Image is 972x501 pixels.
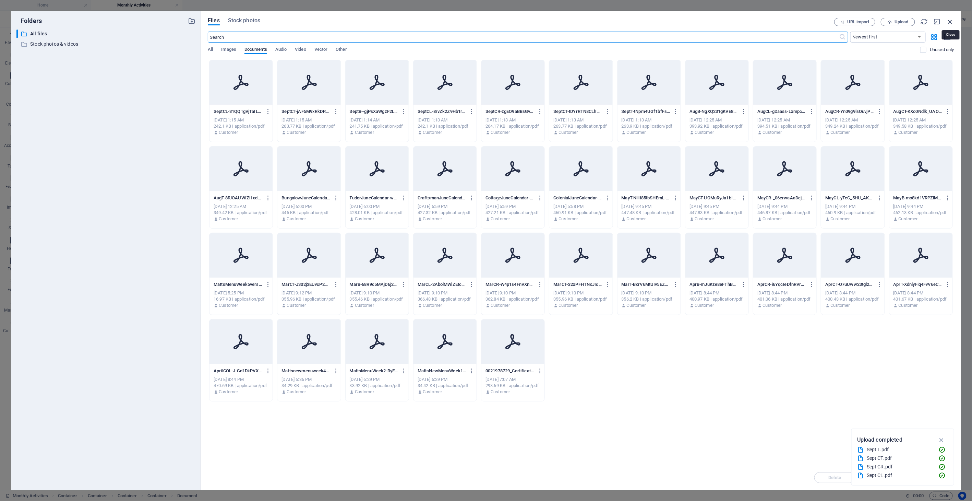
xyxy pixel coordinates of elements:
span: Video [295,45,306,55]
div: [DATE] 9:10 PM [418,290,472,296]
p: MarCR-W4p1s4FnVXn4qbseLz1T-g.pdf [485,281,534,288]
div: [DATE] 9:10 PM [622,290,676,296]
div: [DATE] 5:58 PM [553,203,608,210]
div: 349.24 KB | application/pdf [825,123,880,129]
p: Customer [695,302,714,308]
div: 447.83 KB | application/pdf [689,210,744,216]
button: Upload [881,18,915,26]
div: 34.42 KB | application/pdf [418,383,472,389]
p: CraftsmanJuneCalendar-2jDslg-pQlmr5CyDl0bw4Q.pdf [418,195,466,201]
div: 427.21 KB | application/pdf [485,210,540,216]
div: [DATE] 9:10 PM [350,290,405,296]
p: Customer [355,302,374,308]
p: BungalowJuneCalendar-DlI3D9X3GNo1P7agNNuzmQ.pdf [281,195,330,201]
p: ColonialJuneCalendar-pTMhDTmcLCVoQX65JS7jvA.pdf [553,195,602,201]
div: [DATE] 9:44 PM [893,203,948,210]
div: 401.06 KB | application/pdf [757,296,812,302]
div: 446.87 KB | application/pdf [757,210,812,216]
div: 447.48 KB | application/pdf [622,210,676,216]
p: Customer [491,129,510,136]
p: Customer [287,389,306,395]
p: MayCT-UOMuRyJa1bInXFNqJ41Ucw.pdf [689,195,738,201]
div: 356.2 KB | application/pdf [622,296,676,302]
div: 264.17 KB | application/pdf [485,123,540,129]
div: [DATE] 8:44 PM [689,290,744,296]
div: [DATE] 9:10 PM [485,290,540,296]
div: 242.1 KB | application/pdf [418,123,472,129]
p: Customer [559,216,578,222]
p: AprilCOL-J-Gd1DkPVX22VETblYdyaw.pdf [214,368,262,374]
p: Displays only files that are not in use on the website. Files added during this session can still... [930,47,954,53]
p: Customer [695,129,714,136]
div: [DATE] 6:29 PM [418,376,472,383]
div: [DATE] 9:44 PM [825,203,880,210]
p: Customer [899,302,918,308]
div: [DATE] 5:59 PM [418,203,472,210]
p: Customer [763,129,782,136]
span: Files [208,16,220,25]
p: Customer [559,302,578,308]
p: Customer [695,216,714,222]
div: 263.77 KB | application/pdf [553,123,608,129]
p: Customer [423,389,442,395]
p: Customer [491,216,510,222]
div: [DATE] 5:59 PM [485,203,540,210]
p: Customer [355,216,374,222]
p: Customer [831,129,850,136]
span: Audio [275,45,287,55]
div: 33.92 KB | application/pdf [350,383,405,389]
p: Folders [16,16,42,25]
p: Customer [423,216,442,222]
p: MattsMenuWeek2-RyE40SBPPADlAWU-EHkGgg.pdf [350,368,398,374]
div: 263.77 KB | application/pdf [281,123,336,129]
div: [DATE] 9:10 PM [553,290,608,296]
div: [DATE] 12:25 AM [825,117,880,123]
p: Customer [763,302,782,308]
p: Customer [287,302,306,308]
p: Customer [287,216,306,222]
div: [DATE] 9:12 PM [281,290,336,296]
div: 393.92 KB | application/pdf [689,123,744,129]
p: All files [30,30,183,38]
div: [DATE] 6:29 PM [350,376,405,383]
div: [DATE] 6:36 PM [281,376,336,383]
p: Customer [287,129,306,136]
div: 263.9 KB | application/pdf [622,123,676,129]
div: 355.46 KB | application/pdf [350,296,405,302]
p: Customer [831,302,850,308]
p: Customer [355,129,374,136]
p: MattsNewMenuWeek1version1-aZCkIjf1AIOdWEI9KWcRGg.pdf [418,368,466,374]
p: Customer [627,302,646,308]
span: Images [221,45,236,55]
p: SeptCT-tDYrRTN8CLhR9EBNu-Xusw.pdf [553,108,602,115]
span: Documents [244,45,267,55]
span: Stock photos [228,16,260,25]
p: Customer [491,389,510,395]
div: 241.75 KB | application/pdf [350,123,405,129]
p: Customer [423,302,442,308]
div: 400.97 KB | application/pdf [689,296,744,302]
div: 394.51 KB | application/pdf [757,123,812,129]
div: 427.32 KB | application/pdf [418,210,472,216]
div: Stock photos & videos [16,40,195,48]
div: 462.13 KB | application/pdf [893,210,948,216]
div: [DATE] 8:44 PM [893,290,948,296]
div: 400.43 KB | application/pdf [825,296,880,302]
span: Other [336,45,347,55]
div: [DATE] 1:13 AM [485,117,540,123]
p: Customer [899,129,918,136]
p: TudorJuneCalendar-wWqWfcjNwTWMZ4yOqRJr2A.pdf [350,195,398,201]
div: 349.58 KB | application/pdf [893,123,948,129]
p: Customer [763,216,782,222]
div: Sept T.pdf [867,446,933,454]
p: AprCR-i6YqcIeDfnRVrSoKSnORGQ.pdf [757,281,806,288]
p: MarCT-S2xPFHTNxJIc8y38QxAvnQ.pdf [553,281,602,288]
div: 349.42 KB | application/pdf [214,210,268,216]
p: Mattsnewmenuweek4-uFME_x6JuGbUODYctsnqIw.pdf [281,368,330,374]
p: MarCL-2AbolMWlZEtcaeBStTRj4A.pdf [418,281,466,288]
p: AugB-NgXQ231gKVE8K_z-CDMwrw.pdf [689,108,738,115]
div: 362.84 KB | application/pdf [485,296,540,302]
div: Sept CT.pdf [867,454,933,462]
p: SeptCT-jAF5M9xRkDRmk9PRWOaE0A.pdf [281,108,330,115]
p: AprT-XdnlyFiq4FvV6eCDr2PIFA.pdf [893,281,942,288]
